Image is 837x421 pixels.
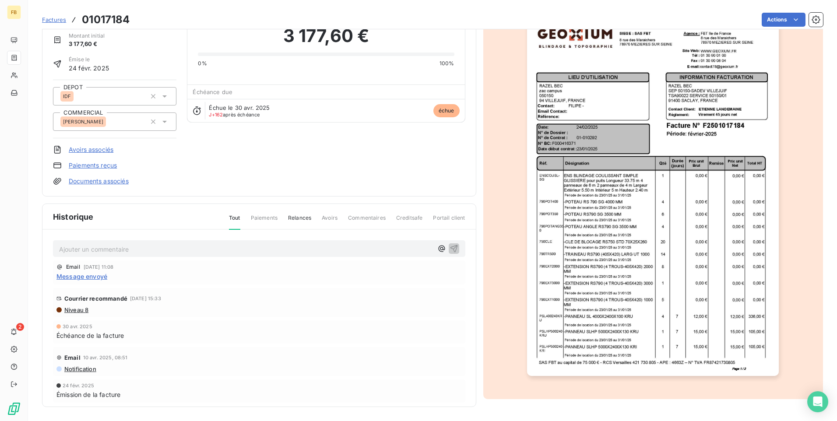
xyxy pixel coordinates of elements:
span: échue [433,104,460,117]
span: Paiements [251,214,278,229]
span: Email [64,354,81,361]
span: Tout [229,214,240,230]
span: Avoirs [322,214,338,229]
span: Notification [63,365,96,372]
h3: 01017184 [82,12,130,28]
span: 10 avr. 2025, 08:51 [83,355,128,360]
span: 2 [16,323,24,331]
a: Documents associés [69,177,129,186]
button: Actions [762,13,805,27]
span: 0% [198,60,207,67]
a: Avoirs associés [69,145,113,154]
span: après échéance [209,112,260,117]
span: Courrier recommandé [64,295,127,302]
span: Factures [42,16,66,23]
span: 3 177,60 € [283,23,369,49]
span: Échéance due [193,88,232,95]
span: [DATE] 15:33 [130,296,161,301]
span: Relances [288,214,311,229]
span: Émise le [69,56,109,63]
span: IDF [63,94,71,99]
span: Commentaires [348,214,386,229]
a: Factures [42,15,66,24]
span: 3 177,60 € [69,40,105,49]
span: Creditsafe [396,214,423,229]
img: Logo LeanPay [7,402,21,416]
span: Émission de la facture [56,390,120,399]
span: Montant initial [69,32,105,40]
img: invoice_thumbnail [527,20,779,376]
a: Paiements reçus [69,161,117,170]
span: 24 févr. 2025 [69,63,109,73]
span: Message envoyé [56,272,107,281]
div: Open Intercom Messenger [807,391,828,412]
span: Portail client [433,214,465,229]
span: 100% [440,60,454,67]
span: J+162 [209,112,223,118]
span: Historique [53,211,94,223]
span: [DATE] 11:08 [84,264,114,270]
span: Échéance de la facture [56,331,124,340]
div: FB [7,5,21,19]
span: 24 févr. 2025 [63,383,94,388]
span: Échue le 30 avr. 2025 [209,104,270,111]
span: [PERSON_NAME] [63,119,103,124]
span: 30 avr. 2025 [63,324,92,329]
span: Niveau 8 [63,306,88,313]
span: Email [66,264,80,270]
